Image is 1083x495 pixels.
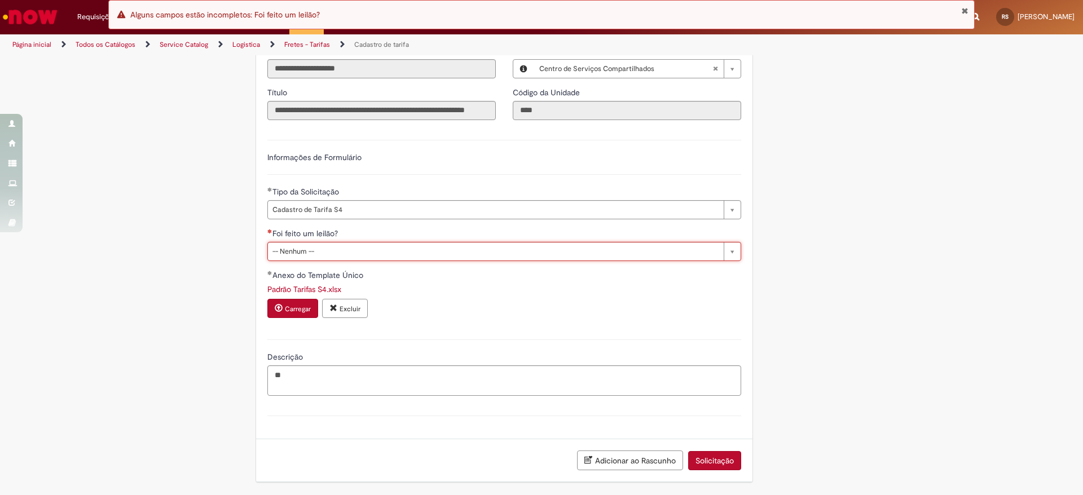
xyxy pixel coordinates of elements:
[232,40,260,49] a: Logistica
[534,60,741,78] a: Centro de Serviços CompartilhadosLimpar campo Local
[267,87,289,98] label: Somente leitura - Título
[8,34,714,55] ul: Trilhas de página
[322,299,368,318] button: Excluir anexo Padrão Tarifas S4.xlsx
[284,40,330,49] a: Fretes - Tarifas
[285,304,311,313] small: Carregar
[160,40,208,49] a: Service Catalog
[513,101,741,120] input: Código da Unidade
[1002,13,1009,20] span: RS
[267,299,318,318] button: Carregar anexo de Anexo do Template Único Required
[12,40,51,49] a: Página inicial
[272,270,366,280] span: Anexo do Template Único
[267,187,272,192] span: Obrigatório Preenchido
[961,6,968,15] button: Fechar Notificação
[77,11,117,23] span: Requisições
[267,229,272,233] span: Necessários
[267,101,496,120] input: Título
[267,284,341,294] a: Download de Padrão Tarifas S4.xlsx
[272,187,341,197] span: Tipo da Solicitação
[688,451,741,470] button: Solicitação
[513,46,534,56] span: Local
[76,40,135,49] a: Todos os Catálogos
[272,242,718,260] span: -- Nenhum --
[267,365,741,396] textarea: Descrição
[272,228,340,238] span: Foi feito um leilão?
[539,60,712,78] span: Centro de Serviços Compartilhados
[267,59,496,78] input: Email
[267,46,288,56] span: Somente leitura - Email
[267,152,362,162] label: Informações de Formulário
[267,352,305,362] span: Descrição
[513,87,582,98] label: Somente leitura - Código da Unidade
[267,271,272,275] span: Obrigatório Preenchido
[707,60,724,78] abbr: Limpar campo Local
[340,304,360,313] small: Excluir
[513,60,534,78] button: Local, Visualizar este registro Centro de Serviços Compartilhados
[1018,12,1075,21] span: [PERSON_NAME]
[130,10,320,20] span: Alguns campos estão incompletos: Foi feito um leilão?
[577,450,683,470] button: Adicionar ao Rascunho
[1,6,59,28] img: ServiceNow
[354,40,409,49] a: Cadastro de tarifa
[272,201,718,219] span: Cadastro de Tarifa S4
